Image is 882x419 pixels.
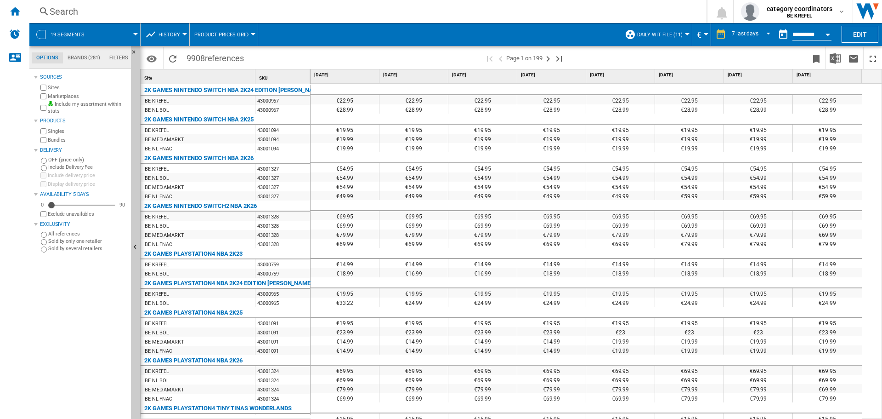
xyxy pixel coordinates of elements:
div: €69.99 [793,220,862,230]
div: €54.95 [586,163,655,172]
div: €19.95 [586,288,655,298]
div: Sort None [257,69,310,84]
div: €49.99 [448,191,517,200]
div: BE MEDIAMARKT [145,183,184,192]
div: BE MEDIAMARKT [145,231,184,240]
div: €19.99 [517,143,586,152]
div: €69.99 [517,239,586,248]
div: 2K GAMES PLAYSTATION4 NBA 2K24 EDITION [PERSON_NAME] [144,278,311,289]
div: €19.99 [655,143,724,152]
div: €54.99 [586,182,655,191]
div: €19.95 [655,288,724,298]
div: €69.99 [793,230,862,239]
label: Include delivery price [48,172,127,179]
md-select: REPORTS.WIZARD.STEPS.REPORT.STEPS.REPORT_OPTIONS.PERIOD: 7 last days [731,27,774,42]
span: [DATE] [797,72,860,78]
div: 43001327 [255,173,310,182]
div: €19.95 [655,318,724,327]
div: €49.99 [586,191,655,200]
span: SKU [259,75,268,80]
div: €59.99 [724,191,792,200]
div: €79.99 [655,230,724,239]
div: €24.99 [379,298,448,307]
div: €69.99 [586,239,655,248]
div: [DATE] [450,69,517,81]
span: 9908 [182,47,249,67]
div: 43001328 [255,230,310,239]
div: Products [40,117,127,125]
div: 43001328 [255,212,310,221]
div: €28.99 [379,104,448,114]
div: €19.95 [793,318,862,327]
div: €79.99 [724,230,792,239]
span: [DATE] [659,72,722,78]
md-tab-item: Brands (281) [63,52,105,63]
div: €24.99 [517,298,586,307]
label: Singles [48,128,127,135]
div: [DATE] [657,69,724,81]
div: 19 segments [34,23,136,46]
div: €54.99 [448,172,517,182]
button: Product prices grid [194,23,253,46]
div: €23.99 [517,327,586,336]
div: €19.99 [448,134,517,143]
div: BE NL BOL [145,106,169,115]
div: Sort None [142,69,255,84]
div: BE KREFEL [145,126,169,135]
button: Bookmark this report [807,47,825,69]
div: €79.99 [793,239,862,248]
div: Sources [40,74,127,81]
div: €18.99 [517,268,586,277]
button: History [158,23,185,46]
div: €19.99 [655,134,724,143]
md-slider: Availability [48,201,115,210]
div: Delivery [40,147,127,154]
div: €69.99 [448,239,517,248]
div: €69.99 [724,220,792,230]
div: €24.99 [724,298,792,307]
div: 43000965 [255,298,310,307]
div: BE NL FNAC [145,192,172,201]
md-tab-item: Options [32,52,63,63]
input: OFF (price only) [41,158,47,164]
div: €14.99 [311,336,379,345]
div: BE NL BOL [145,222,169,231]
div: €28.99 [448,104,517,114]
div: BE KREFEL [145,319,169,328]
div: €79.99 [379,230,448,239]
div: €54.99 [793,172,862,182]
div: €28.99 [724,104,792,114]
div: BE NL BOL [145,174,169,183]
div: €22.95 [517,95,586,104]
input: Include my assortment within stats [40,102,46,114]
div: € [697,23,706,46]
div: €69.99 [311,239,379,248]
span: Site [144,75,152,80]
div: €22.95 [724,95,792,104]
div: €19.99 [586,143,655,152]
div: €59.99 [793,191,862,200]
button: Hide [131,46,142,63]
span: [DATE] [728,72,791,78]
span: [DATE] [590,72,653,78]
div: €54.99 [517,182,586,191]
div: €19.99 [379,134,448,143]
div: [DATE] [795,69,862,81]
div: €19.95 [311,125,379,134]
div: BE KREFEL [145,165,169,174]
input: Sites [40,85,46,91]
div: €69.95 [793,211,862,220]
div: €54.99 [448,182,517,191]
label: Bundles [48,137,127,143]
div: €19.99 [311,134,379,143]
button: 19 segments [51,23,94,46]
div: €14.99 [793,259,862,268]
div: €28.99 [793,104,862,114]
div: 43001094 [255,143,310,153]
div: €19.99 [448,143,517,152]
div: €54.99 [655,172,724,182]
button: Next page [543,47,554,69]
div: €23 [724,327,792,336]
span: [DATE] [314,72,377,78]
div: €54.95 [311,163,379,172]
